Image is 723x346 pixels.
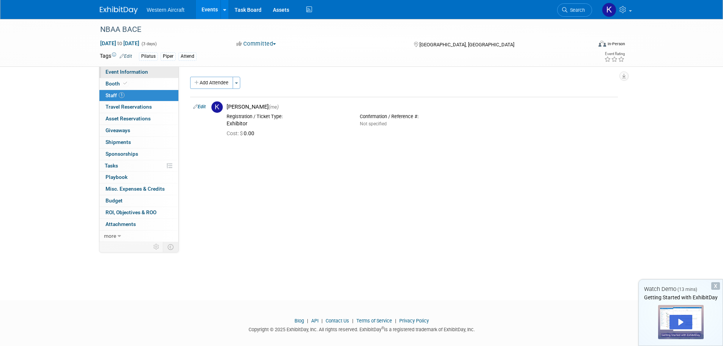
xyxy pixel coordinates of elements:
[99,160,178,172] a: Tasks
[99,149,178,160] a: Sponsorships
[106,92,124,98] span: Staff
[381,326,384,330] sup: ®
[320,318,324,324] span: |
[227,103,615,111] div: [PERSON_NAME]
[99,231,178,242] a: more
[295,318,304,324] a: Blog
[99,90,178,101] a: Staff1
[99,207,178,218] a: ROI, Objectives & ROO
[326,318,349,324] a: Contact Us
[106,69,148,75] span: Event Information
[150,242,163,252] td: Personalize Event Tab Strip
[139,52,158,60] div: Pilatus
[227,120,348,127] div: Exhibitor
[106,115,151,122] span: Asset Reservations
[106,197,123,204] span: Budget
[677,287,697,292] span: (13 mins)
[100,52,132,61] td: Tags
[356,318,392,324] a: Terms of Service
[106,221,136,227] span: Attachments
[311,318,318,324] a: API
[234,40,279,48] button: Committed
[227,114,348,120] div: Registration / Ticket Type:
[100,6,138,14] img: ExhibitDay
[227,130,244,136] span: Cost: $
[120,54,132,59] a: Edit
[99,172,178,183] a: Playbook
[106,151,138,157] span: Sponsorships
[99,78,178,90] a: Booth
[106,174,128,180] span: Playbook
[99,125,178,136] a: Giveaways
[607,41,625,47] div: In-Person
[419,42,514,47] span: [GEOGRAPHIC_DATA], [GEOGRAPHIC_DATA]
[639,294,723,301] div: Getting Started with ExhibitDay
[99,183,178,195] a: Misc. Expenses & Credits
[360,121,387,126] span: Not specified
[106,209,156,215] span: ROI, Objectives & ROO
[639,285,723,293] div: Watch Demo
[106,104,152,110] span: Travel Reservations
[106,81,129,87] span: Booth
[99,219,178,230] a: Attachments
[119,92,124,98] span: 1
[106,127,130,133] span: Giveaways
[105,163,118,169] span: Tasks
[104,233,116,239] span: more
[604,52,625,56] div: Event Rating
[99,137,178,148] a: Shipments
[360,114,482,120] div: Confirmation / Reference #:
[99,113,178,125] a: Asset Reservations
[711,282,720,290] div: Dismiss
[141,41,157,46] span: (3 days)
[99,101,178,113] a: Travel Reservations
[547,39,625,51] div: Event Format
[98,23,581,36] div: NBAA BACE
[163,242,178,252] td: Toggle Event Tabs
[211,101,223,113] img: K.jpg
[305,318,310,324] span: |
[393,318,398,324] span: |
[106,139,131,145] span: Shipments
[567,7,585,13] span: Search
[123,81,127,85] i: Booth reservation complete
[100,40,140,47] span: [DATE] [DATE]
[669,315,692,329] div: Play
[161,52,176,60] div: Piper
[147,7,184,13] span: Western Aircraft
[193,104,206,109] a: Edit
[557,3,592,17] a: Search
[178,52,197,60] div: Attend
[99,66,178,78] a: Event Information
[99,195,178,207] a: Budget
[106,186,165,192] span: Misc. Expenses & Credits
[399,318,429,324] a: Privacy Policy
[602,3,616,17] img: Kindra Mahler
[227,130,257,136] span: 0.00
[599,41,606,47] img: Format-Inperson.png
[350,318,355,324] span: |
[116,40,123,46] span: to
[269,104,279,110] span: (me)
[190,77,233,89] button: Add Attendee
